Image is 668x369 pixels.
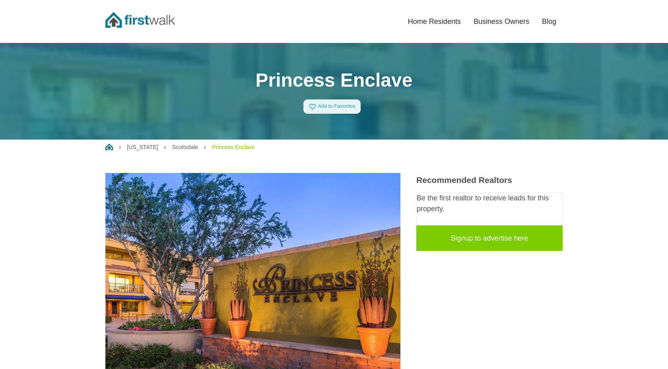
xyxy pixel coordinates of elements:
[303,99,361,114] a: Add to Favorites
[127,144,158,150] a: [US_STATE]
[416,175,563,185] h3: Recommended Realtors
[536,13,563,30] a: Blog
[467,13,536,30] a: Business Owners
[105,12,175,28] img: FirstWalk
[416,225,563,251] a: Signup to advertise here
[417,193,562,214] p: Be the first realtor to receive leads for this property.
[105,69,563,92] h1: Princess Enclave
[402,13,467,30] a: Home Residents
[172,144,198,150] a: Scottsdale
[212,144,254,150] a: Princess Enclave
[318,103,355,109] span: Add to Favorites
